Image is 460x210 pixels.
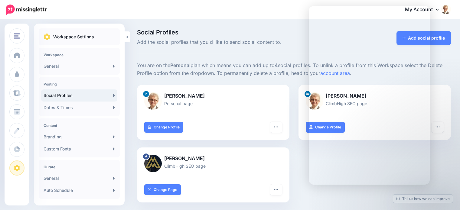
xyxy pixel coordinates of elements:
p: [PERSON_NAME] [144,92,282,100]
b: Personal [170,62,191,68]
a: Change Profile [306,122,345,133]
h4: Curate [44,165,115,169]
span: Social Profiles [137,29,343,35]
img: 1516529544118-44762.png [144,92,162,110]
h4: Content [44,123,115,128]
p: [PERSON_NAME] [144,155,282,163]
p: Workspace Settings [53,33,94,40]
img: menu.png [14,33,20,39]
a: Social Profiles [41,89,117,102]
iframe: Intercom live chat [309,6,430,185]
a: My Account [399,2,451,17]
span: Add the social profiles that you'd like to send social content to. [137,38,343,46]
a: Tell us how we can improve [393,195,453,203]
a: Change Page [144,184,181,195]
a: Change Profile [144,122,183,133]
a: Custom Fonts [41,143,117,155]
a: Dates & Times [41,102,117,114]
p: Personal page [144,100,282,107]
h4: Workspace [44,53,115,57]
a: General [41,172,117,184]
img: Missinglettr [6,5,47,15]
a: Auto Schedule [41,184,117,196]
p: You are on the plan which means you can add up to social profiles. To unlink a profile from this ... [137,62,451,77]
img: 1516529544118-44762.png [306,92,323,110]
a: Branding [41,131,117,143]
b: 4 [275,62,278,68]
p: ClimbHigh SEO page [306,100,444,107]
p: ClimbHigh SEO page [144,163,282,170]
iframe: Intercom live chat [415,189,430,204]
img: settings.png [44,34,50,40]
a: General [41,60,117,72]
h4: Posting [44,82,115,86]
img: picture-bsa71314.png [144,155,162,172]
